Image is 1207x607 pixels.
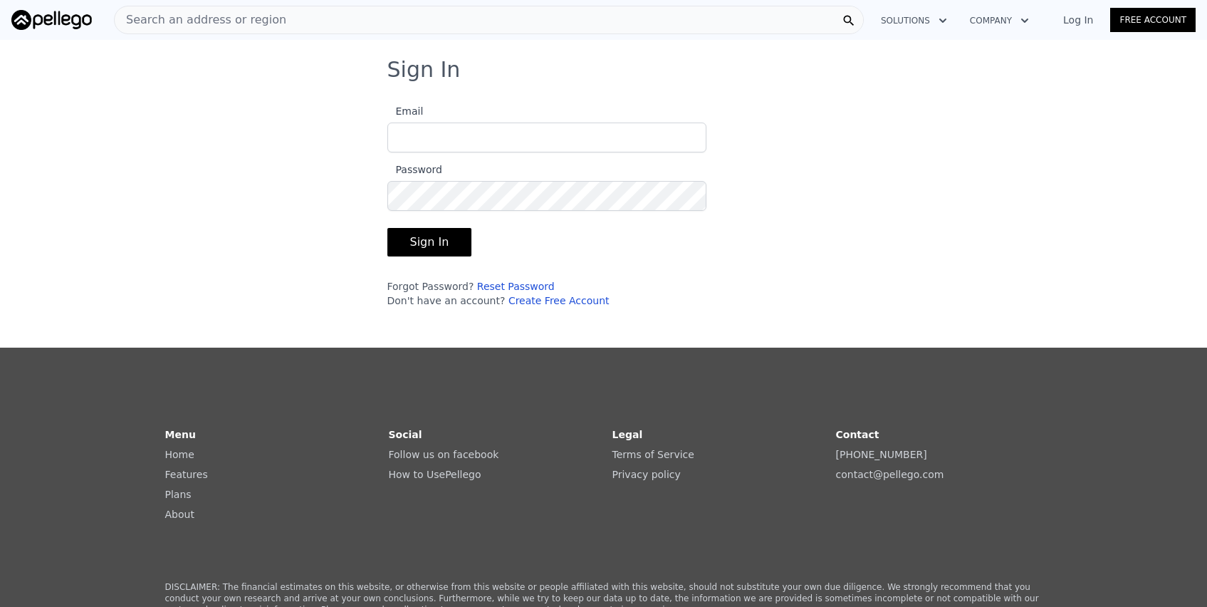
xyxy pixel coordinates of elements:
button: Sign In [387,228,472,256]
div: Forgot Password? Don't have an account? [387,279,706,308]
strong: Social [389,429,422,440]
span: Email [387,105,424,117]
span: Password [387,164,442,175]
a: Create Free Account [508,295,610,306]
a: Privacy policy [612,469,681,480]
img: Pellego [11,10,92,30]
a: Plans [165,489,192,500]
a: How to UsePellego [389,469,481,480]
a: Features [165,469,208,480]
a: Home [165,449,194,460]
a: Log In [1046,13,1110,27]
a: Free Account [1110,8,1196,32]
a: [PHONE_NUMBER] [836,449,927,460]
input: Password [387,181,706,211]
button: Company [958,8,1040,33]
a: contact@pellego.com [836,469,944,480]
h3: Sign In [387,57,820,83]
strong: Legal [612,429,643,440]
a: Follow us on facebook [389,449,499,460]
span: Search an address or region [115,11,286,28]
strong: Menu [165,429,196,440]
a: Reset Password [477,281,555,292]
button: Solutions [869,8,958,33]
a: Terms of Service [612,449,694,460]
input: Email [387,123,706,152]
a: About [165,509,194,520]
strong: Contact [836,429,879,440]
